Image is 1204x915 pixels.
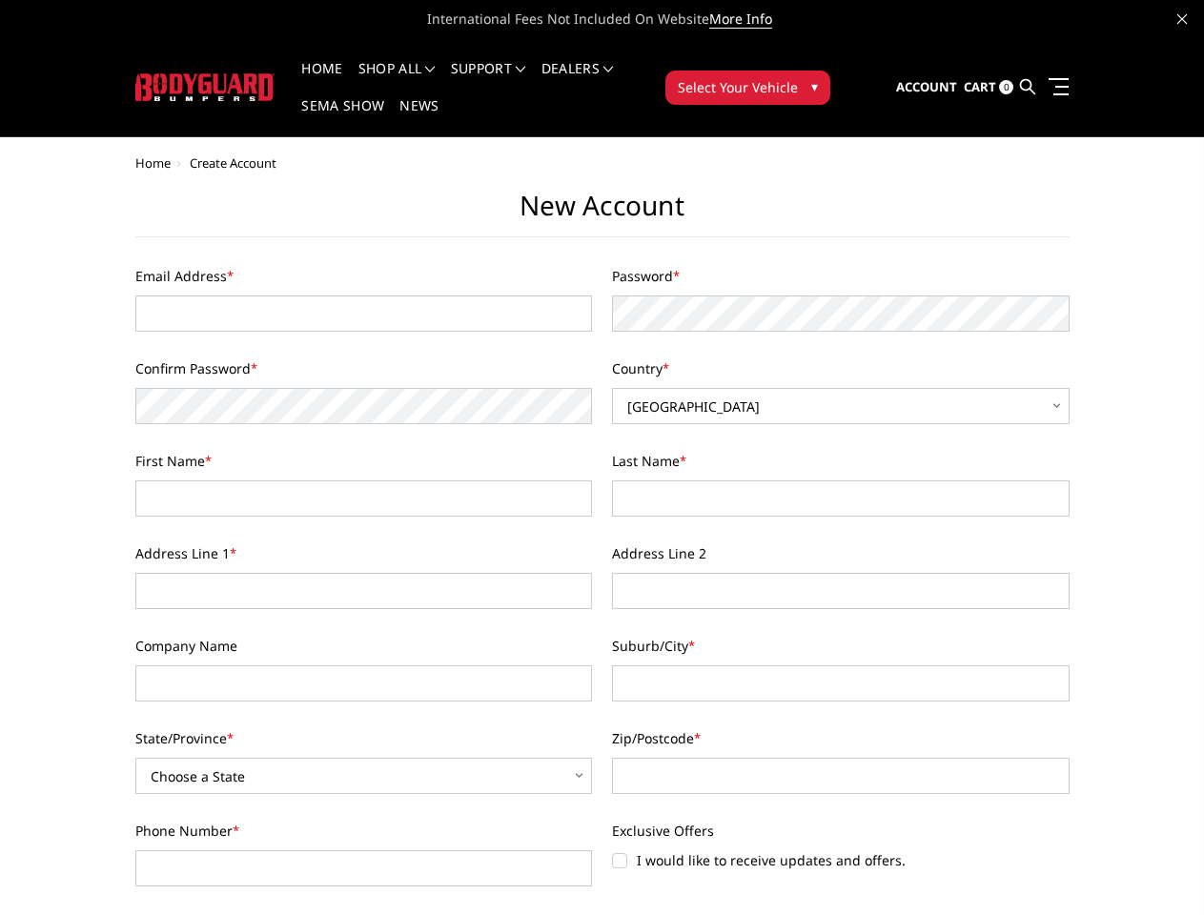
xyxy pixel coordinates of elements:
label: Exclusive Offers [612,821,1070,841]
a: Support [451,62,526,99]
img: BODYGUARD BUMPERS [135,73,275,101]
a: Cart 0 [964,62,1013,113]
span: ▾ [811,76,818,96]
a: News [399,99,439,136]
a: shop all [358,62,436,99]
label: Zip/Postcode [612,728,1070,748]
label: Password [612,266,1070,286]
h1: New Account [135,190,1070,237]
a: More Info [709,10,772,29]
button: Select Your Vehicle [665,71,830,105]
a: Home [135,154,171,172]
label: Address Line 1 [135,543,593,563]
a: SEMA Show [301,99,384,136]
a: Dealers [541,62,614,99]
span: Account [896,78,957,95]
label: Country [612,358,1070,378]
span: 0 [999,80,1013,94]
label: First Name [135,451,593,471]
span: Select Your Vehicle [678,77,798,97]
label: Company Name [135,636,593,656]
label: I would like to receive updates and offers. [612,850,1070,870]
label: Confirm Password [135,358,593,378]
label: Email Address [135,266,593,286]
label: State/Province [135,728,593,748]
span: Create Account [190,154,276,172]
label: Last Name [612,451,1070,471]
label: Address Line 2 [612,543,1070,563]
label: Suburb/City [612,636,1070,656]
a: Account [896,62,957,113]
span: Cart [964,78,996,95]
label: Phone Number [135,821,593,841]
a: Home [301,62,342,99]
